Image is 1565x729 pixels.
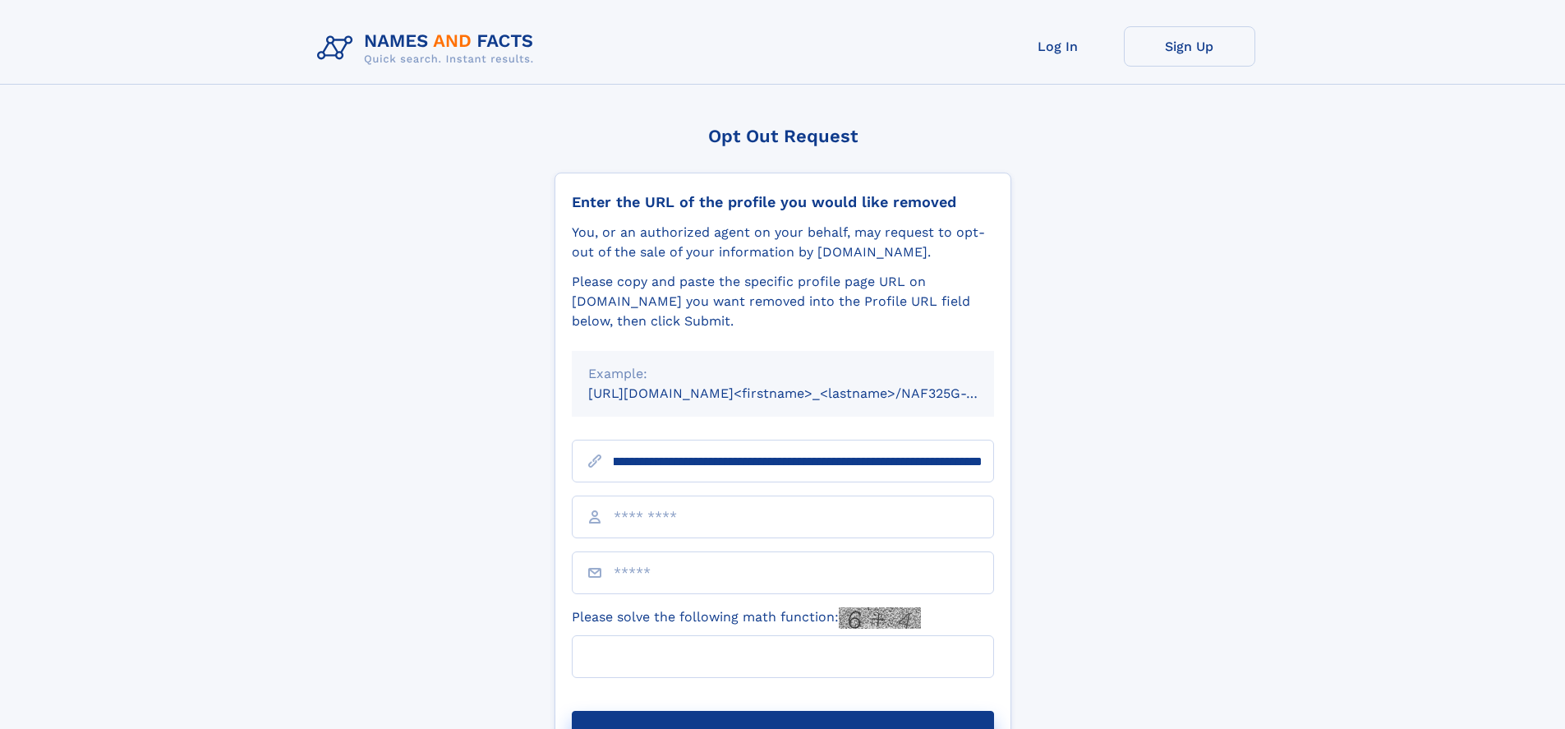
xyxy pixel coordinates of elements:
[588,364,978,384] div: Example:
[1124,26,1255,67] a: Sign Up
[572,607,921,629] label: Please solve the following math function:
[588,385,1025,401] small: [URL][DOMAIN_NAME]<firstname>_<lastname>/NAF325G-xxxxxxxx
[572,272,994,331] div: Please copy and paste the specific profile page URL on [DOMAIN_NAME] you want removed into the Pr...
[992,26,1124,67] a: Log In
[572,223,994,262] div: You, or an authorized agent on your behalf, may request to opt-out of the sale of your informatio...
[555,126,1011,146] div: Opt Out Request
[572,193,994,211] div: Enter the URL of the profile you would like removed
[311,26,547,71] img: Logo Names and Facts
